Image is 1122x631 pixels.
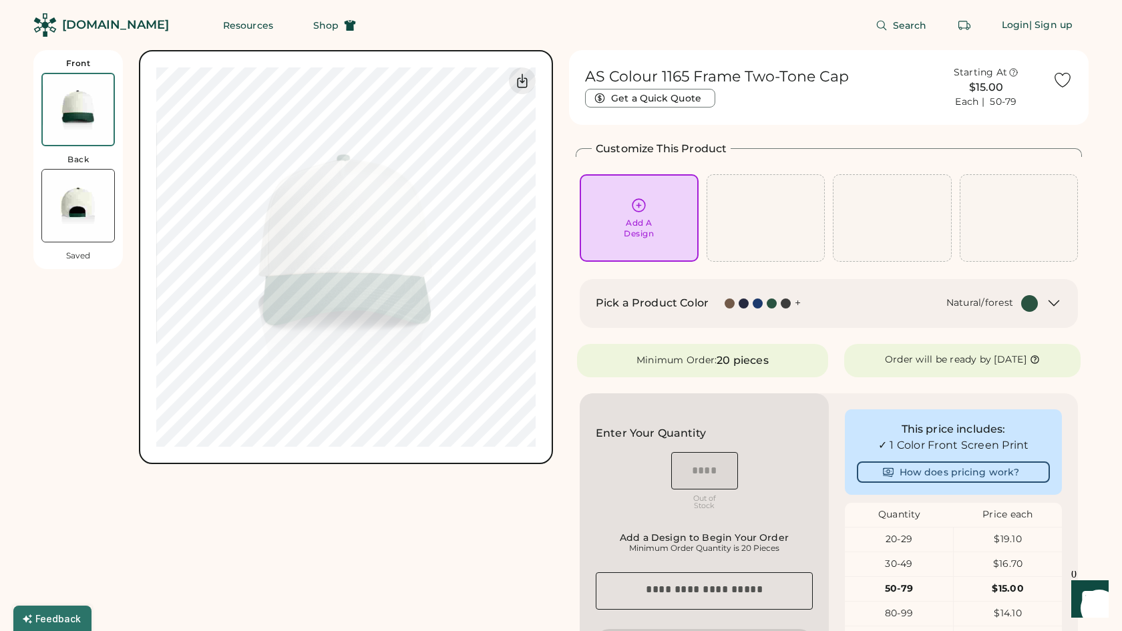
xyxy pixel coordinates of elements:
[954,582,1062,596] div: $15.00
[857,461,1050,483] button: How does pricing work?
[994,353,1026,367] div: [DATE]
[33,13,57,37] img: Rendered Logo - Screens
[857,421,1050,437] div: This price includes:
[857,437,1050,453] div: ✓ 1 Color Front Screen Print
[845,582,953,596] div: 50-79
[67,154,89,165] div: Back
[66,58,91,69] div: Front
[954,533,1062,546] div: $19.10
[1059,571,1116,628] iframe: Front Chat
[624,218,654,239] div: Add A Design
[1029,19,1073,32] div: | Sign up
[860,12,943,39] button: Search
[951,12,978,39] button: Retrieve an order
[954,66,1008,79] div: Starting At
[600,543,809,554] div: Minimum Order Quantity is 20 Pieces
[42,170,114,242] img: AS Colour 1165 Natural/forest Back Thumbnail
[845,607,953,620] div: 80-99
[845,533,953,546] div: 20-29
[596,425,706,441] h2: Enter Your Quantity
[62,17,169,33] div: [DOMAIN_NAME]
[585,67,849,86] h1: AS Colour 1165 Frame Two-Tone Cap
[893,21,927,30] span: Search
[509,67,536,94] div: Download Front Mockup
[596,295,709,311] h2: Pick a Product Color
[1002,19,1030,32] div: Login
[585,89,715,108] button: Get a Quick Quote
[671,495,738,509] div: Out of Stock
[600,532,809,543] div: Add a Design to Begin Your Order
[946,296,1014,310] div: Natural/forest
[66,250,90,261] div: Saved
[43,74,114,145] img: AS Colour 1165 Natural/forest Front Thumbnail
[955,95,1016,109] div: Each | 50-79
[636,354,717,367] div: Minimum Order:
[313,21,339,30] span: Shop
[596,141,727,157] h2: Customize This Product
[928,79,1045,95] div: $15.00
[845,558,953,571] div: 30-49
[954,607,1062,620] div: $14.10
[795,296,801,310] div: +
[717,353,768,369] div: 20 pieces
[845,508,954,521] div: Quantity
[885,353,992,367] div: Order will be ready by
[954,508,1063,521] div: Price each
[297,12,372,39] button: Shop
[954,558,1062,571] div: $16.70
[207,12,289,39] button: Resources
